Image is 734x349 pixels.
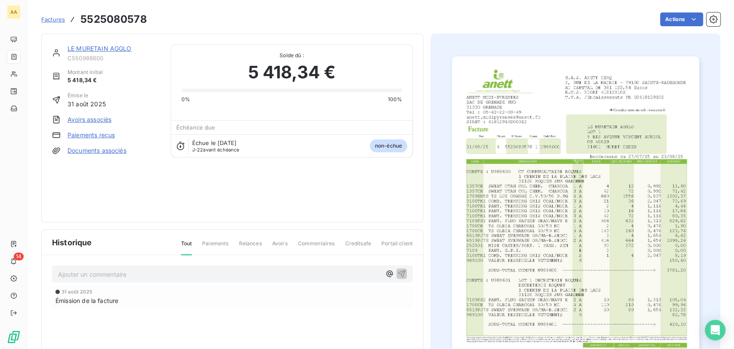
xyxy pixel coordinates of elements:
[248,59,336,85] span: 5 418,34 €
[239,240,261,254] span: Relances
[202,240,228,254] span: Paiements
[181,52,402,59] span: Solde dû :
[370,139,407,152] span: non-échue
[80,12,147,27] h3: 5525080578
[52,237,92,248] span: Historique
[68,68,103,76] span: Montant initial
[7,5,21,19] div: AA
[192,139,236,146] span: Échue le [DATE]
[7,330,21,344] img: Logo LeanPay
[55,296,118,305] span: Émission de la facture
[192,147,240,152] span: avant échéance
[272,240,288,254] span: Avoirs
[41,15,65,24] a: Factures
[14,253,24,260] span: 14
[41,16,65,23] span: Factures
[68,146,126,155] a: Documents associés
[61,289,92,294] span: 31 août 2025
[68,131,115,139] a: Paiements reçus
[68,92,106,99] span: Émise le
[181,96,190,103] span: 0%
[381,240,413,254] span: Portail client
[345,240,371,254] span: Creditsafe
[192,147,203,153] span: J-22
[387,96,402,103] span: 100%
[660,12,703,26] button: Actions
[705,320,725,340] div: Open Intercom Messenger
[68,76,103,85] span: 5 418,34 €
[68,99,106,108] span: 31 août 2025
[68,55,160,62] span: C550988600
[68,45,132,52] a: LE MURETAIN AGGLO
[181,240,192,255] span: Tout
[68,115,111,124] a: Avoirs associés
[176,124,215,131] span: Échéance due
[298,240,335,254] span: Commentaires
